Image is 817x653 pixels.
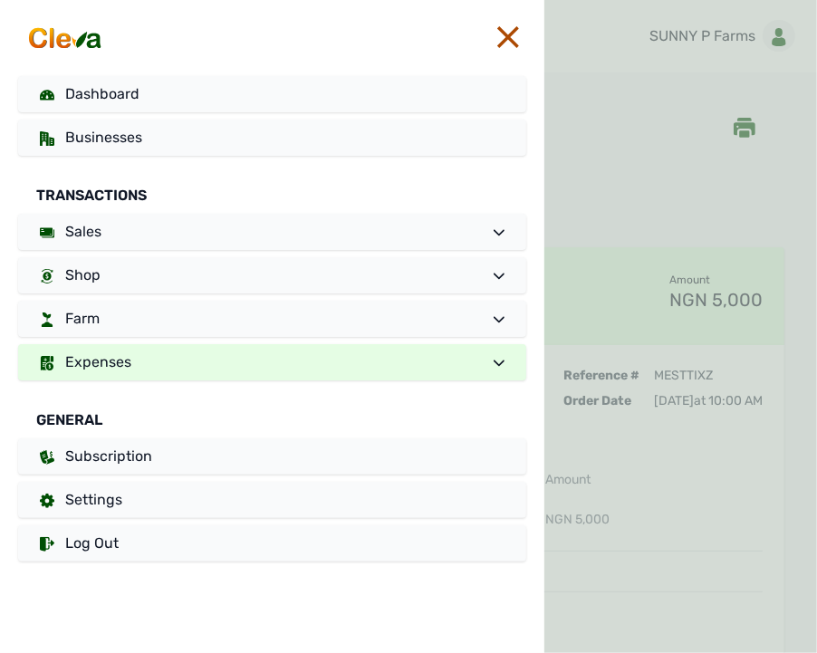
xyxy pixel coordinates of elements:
[18,482,526,518] a: Settings
[18,214,526,250] a: Sales
[18,344,526,380] a: Expenses
[18,76,526,112] a: Dashboard
[65,129,142,146] span: Businesses
[18,438,526,475] a: Subscription
[65,447,152,465] span: Subscription
[18,163,526,214] div: Transactions
[18,120,526,156] a: Businesses
[25,25,105,51] img: cleva_logo.png
[18,388,526,438] div: General
[65,223,101,240] span: Sales
[65,310,100,327] span: Farm
[18,257,526,293] a: Shop
[65,534,119,552] span: Log Out
[65,491,122,508] span: Settings
[18,301,526,337] a: Farm
[65,85,139,102] span: Dashboard
[65,353,131,370] span: Expenses
[65,266,101,283] span: Shop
